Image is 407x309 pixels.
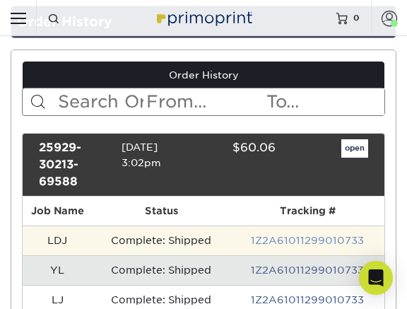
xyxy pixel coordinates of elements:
[359,261,393,295] div: Open Intercom Messenger
[23,62,384,88] a: Order History
[23,226,92,255] td: LDJ
[122,141,161,168] span: [DATE] 3:02pm
[145,88,264,115] input: From...
[28,139,122,190] div: 25929-30213-69588
[23,197,92,226] th: Job Name
[251,294,364,305] a: 1Z2A61011299010733
[193,139,286,190] div: $60.06
[57,88,145,115] input: Search Orders...
[23,255,92,285] td: YL
[251,264,364,276] a: 1Z2A61011299010733
[153,6,255,28] img: Primoprint
[251,235,364,246] a: 1Z2A61011299010733
[341,139,368,158] a: open
[92,226,230,255] td: Complete: Shipped
[265,88,384,115] input: To...
[353,13,360,23] span: 0
[92,197,230,226] th: Status
[92,255,230,285] td: Complete: Shipped
[230,197,384,226] th: Tracking #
